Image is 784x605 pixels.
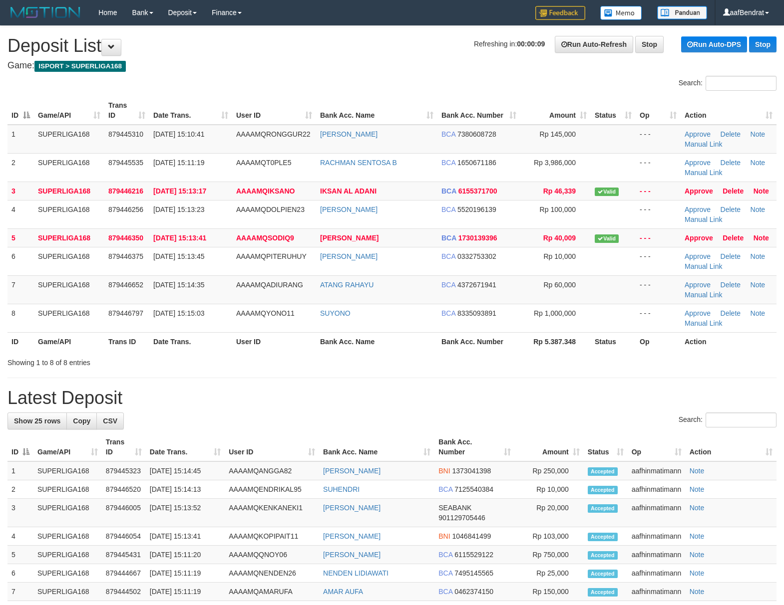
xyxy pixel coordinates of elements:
[34,228,104,247] td: SUPERLIGA168
[457,309,496,317] span: Copy 8335093891 to clipboard
[146,480,225,499] td: [DATE] 15:14:13
[33,546,102,564] td: SUPERLIGA168
[34,200,104,228] td: SUPERLIGA168
[588,467,618,476] span: Accepted
[7,228,34,247] td: 5
[7,546,33,564] td: 5
[685,187,713,195] a: Approve
[323,588,363,596] a: AMAR AUFA
[153,234,206,242] span: [DATE] 15:13:41
[7,5,83,20] img: MOTION_logo.png
[441,205,455,213] span: BCA
[452,532,491,540] span: Copy 1046841499 to clipboard
[685,252,711,260] a: Approve
[636,153,681,182] td: - - -
[591,96,636,125] th: Status: activate to sort column ascending
[108,234,143,242] span: 879446350
[706,76,777,91] input: Search:
[679,76,777,91] label: Search:
[320,234,379,242] a: [PERSON_NAME]
[540,205,576,213] span: Rp 100,000
[7,182,34,200] td: 3
[34,332,104,351] th: Game/API
[457,205,496,213] span: Copy 5520196139 to clipboard
[749,36,777,52] a: Stop
[515,583,584,601] td: Rp 150,000
[7,61,777,71] h4: Game:
[751,205,766,213] a: Note
[7,499,33,527] td: 3
[34,61,126,72] span: ISPORT > SUPERLIGA168
[751,309,766,317] a: Note
[685,281,711,289] a: Approve
[438,569,452,577] span: BCA
[628,546,686,564] td: aafhinmatimann
[588,588,618,597] span: Accepted
[685,169,723,177] a: Manual Link
[517,40,545,48] strong: 00:00:09
[7,412,67,429] a: Show 25 rows
[33,480,102,499] td: SUPERLIGA168
[441,281,455,289] span: BCA
[7,388,777,408] h1: Latest Deposit
[636,96,681,125] th: Op: activate to sort column ascending
[102,461,146,480] td: 879445323
[236,281,303,289] span: AAAAMQADIURANG
[225,499,319,527] td: AAAAMQKENKANEKI1
[320,281,374,289] a: ATANG RAHAYU
[706,412,777,427] input: Search:
[588,486,618,494] span: Accepted
[515,461,584,480] td: Rp 250,000
[454,485,493,493] span: Copy 7125540384 to clipboard
[437,96,520,125] th: Bank Acc. Number: activate to sort column ascending
[153,187,206,195] span: [DATE] 15:13:17
[636,247,681,275] td: - - -
[721,205,741,213] a: Delete
[33,433,102,461] th: Game/API: activate to sort column ascending
[7,275,34,304] td: 7
[628,461,686,480] td: aafhinmatimann
[457,281,496,289] span: Copy 4372671941 to clipboard
[543,234,576,242] span: Rp 40,009
[690,467,705,475] a: Note
[690,485,705,493] a: Note
[153,309,204,317] span: [DATE] 15:15:03
[685,130,711,138] a: Approve
[690,569,705,577] a: Note
[457,159,496,167] span: Copy 1650671186 to clipboard
[320,309,351,317] a: SUYONO
[7,433,33,461] th: ID: activate to sort column descending
[33,583,102,601] td: SUPERLIGA168
[34,96,104,125] th: Game/API: activate to sort column ascending
[520,332,591,351] th: Rp 5.387.348
[515,499,584,527] td: Rp 20,000
[236,130,311,138] span: AAAAMQRONGGUR22
[323,504,381,512] a: [PERSON_NAME]
[108,187,143,195] span: 879446216
[104,96,149,125] th: Trans ID: activate to sort column ascending
[685,309,711,317] a: Approve
[34,304,104,332] td: SUPERLIGA168
[754,187,769,195] a: Note
[438,514,485,522] span: Copy 901129705446 to clipboard
[543,281,576,289] span: Rp 60,000
[7,583,33,601] td: 7
[454,569,493,577] span: Copy 7495145565 to clipboard
[316,332,437,351] th: Bank Acc. Name
[320,130,378,138] a: [PERSON_NAME]
[323,532,381,540] a: [PERSON_NAME]
[441,252,455,260] span: BCA
[679,412,777,427] label: Search:
[146,499,225,527] td: [DATE] 15:13:52
[225,480,319,499] td: AAAAMQENDRIKAL95
[540,130,576,138] span: Rp 145,000
[102,583,146,601] td: 879444502
[534,309,576,317] span: Rp 1,000,000
[636,200,681,228] td: - - -
[588,504,618,513] span: Accepted
[102,480,146,499] td: 879446520
[320,187,377,195] a: IKSAN AL ADANI
[751,281,766,289] a: Note
[146,583,225,601] td: [DATE] 15:11:19
[7,480,33,499] td: 2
